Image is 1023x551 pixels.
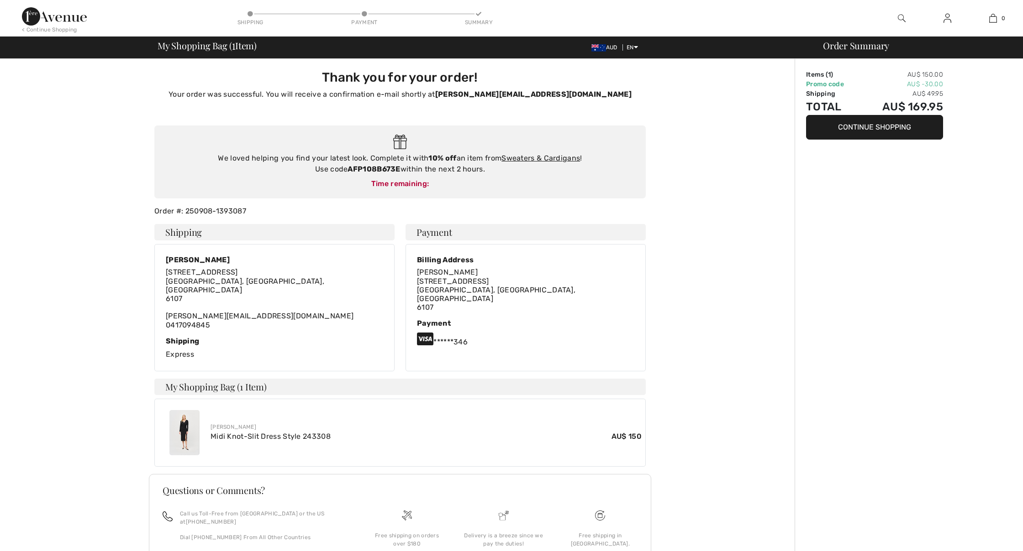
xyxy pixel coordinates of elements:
div: [PERSON_NAME] [166,255,383,264]
img: call [163,511,173,521]
td: AU$ -30.00 [859,79,943,89]
img: My Bag [989,13,997,24]
strong: 10% off [428,154,456,162]
span: [STREET_ADDRESS] [GEOGRAPHIC_DATA], [GEOGRAPHIC_DATA], [GEOGRAPHIC_DATA] 6107 [166,268,324,303]
span: AU$ 150 [612,431,642,442]
div: Summary [465,18,492,26]
div: Shipping [237,18,264,26]
span: My Shopping Bag ( Item) [158,41,257,50]
div: [PERSON_NAME][EMAIL_ADDRESS][DOMAIN_NAME] 0417094845 [166,268,383,329]
td: AU$ 169.95 [859,99,943,115]
a: 0 [970,13,1015,24]
strong: AFP108B673E [348,165,400,173]
img: Delivery is a breeze since we pay the duties! [499,510,509,520]
td: AU$ 49.95 [859,89,943,99]
h4: Payment [406,224,646,240]
div: Free shipping in [GEOGRAPHIC_DATA]. [559,531,641,548]
div: Payment [417,319,634,327]
span: [PERSON_NAME] [417,268,478,276]
td: Items ( ) [806,70,859,79]
div: We loved helping you find your latest look. Complete it with an item from ! Use code within the n... [163,153,637,175]
div: Billing Address [417,255,634,264]
a: Sweaters & Cardigans [501,154,580,162]
p: Call us Toll-Free from [GEOGRAPHIC_DATA] or the US at [180,509,348,526]
p: Your order was successful. You will receive a confirmation e-mail shortly at [160,89,640,100]
td: Total [806,99,859,115]
img: Free shipping on orders over $180 [402,510,412,520]
span: EN [627,44,638,51]
div: Order #: 250908-1393087 [149,206,651,217]
img: search the website [898,13,906,24]
div: Shipping [166,337,383,345]
div: Express [166,337,383,360]
img: Midi Knot-Slit Dress Style 243308 [169,410,200,455]
strong: [PERSON_NAME][EMAIL_ADDRESS][DOMAIN_NAME] [435,90,632,99]
a: [PHONE_NUMBER] [186,519,236,525]
h3: Thank you for your order! [160,70,640,85]
img: Gift.svg [393,135,407,150]
div: < Continue Shopping [22,26,77,34]
img: Australian Dollar [591,44,606,52]
p: Dial [PHONE_NUMBER] From All Other Countries [180,533,348,541]
div: Delivery is a breeze since we pay the duties! [463,531,545,548]
button: Continue Shopping [806,115,943,140]
span: [STREET_ADDRESS] [GEOGRAPHIC_DATA], [GEOGRAPHIC_DATA], [GEOGRAPHIC_DATA] 6107 [417,277,575,312]
img: Free shipping on orders over $180 [595,510,605,520]
h4: My Shopping Bag (1 Item) [154,379,646,395]
h4: Shipping [154,224,395,240]
span: 1 [828,71,831,78]
div: Time remaining: [163,178,637,189]
span: 1 [232,39,235,51]
div: Order Summary [812,41,1018,50]
td: Promo code [806,79,859,89]
img: My Info [944,13,951,24]
a: Midi Knot-Slit Dress Style 243308 [211,432,331,441]
td: Shipping [806,89,859,99]
span: AUD [591,44,621,51]
div: Payment [351,18,378,26]
td: AU$ 150.00 [859,70,943,79]
h3: Questions or Comments? [163,486,638,495]
div: [PERSON_NAME] [211,423,642,431]
img: 1ère Avenue [22,7,87,26]
span: 0 [1002,14,1005,22]
a: Sign In [936,13,959,24]
div: Free shipping on orders over $180 [366,531,448,548]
